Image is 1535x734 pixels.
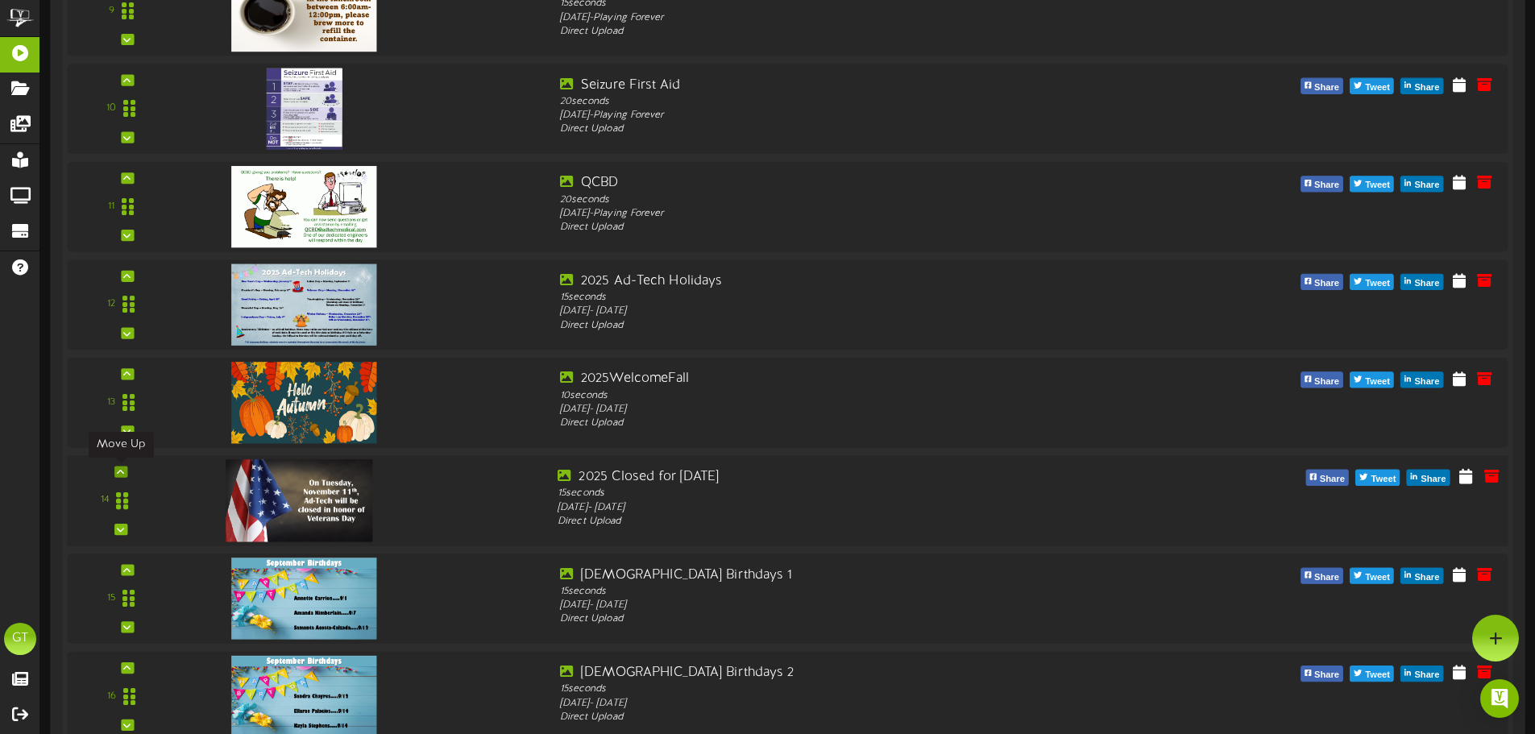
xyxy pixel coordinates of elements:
[1400,666,1443,682] button: Share
[1362,666,1393,684] span: Tweet
[1362,372,1393,390] span: Tweet
[558,500,1139,515] div: [DATE] - [DATE]
[558,467,1139,486] div: 2025 Closed for [DATE]
[560,76,1136,94] div: Seizure First Aid
[560,388,1136,402] div: 10 seconds
[560,664,1136,682] div: [DEMOGRAPHIC_DATA] Birthdays 2
[1417,471,1449,488] span: Share
[560,272,1136,291] div: 2025 Ad-Tech Holidays
[226,459,372,541] img: 1fd1a53e-3a4f-4aa3-b70c-2bbd191b4553.png
[1400,274,1443,290] button: Share
[560,305,1136,318] div: [DATE] - [DATE]
[1350,371,1394,388] button: Tweet
[1411,568,1442,586] span: Share
[1350,567,1394,583] button: Tweet
[560,291,1136,305] div: 15 seconds
[231,558,376,639] img: fb48f8a9-f31a-49a2-9fa1-ea6f22b23cf7.png
[560,417,1136,430] div: Direct Upload
[108,200,114,214] div: 11
[107,591,115,605] div: 15
[558,487,1139,501] div: 15 seconds
[560,711,1136,724] div: Direct Upload
[107,690,116,703] div: 16
[1311,666,1342,684] span: Share
[1362,79,1393,97] span: Tweet
[107,297,115,311] div: 12
[560,612,1136,626] div: Direct Upload
[1301,666,1343,682] button: Share
[1362,568,1393,586] span: Tweet
[1480,679,1519,718] div: Open Intercom Messenger
[560,566,1136,584] div: [DEMOGRAPHIC_DATA] Birthdays 1
[560,696,1136,710] div: [DATE] - [DATE]
[231,166,376,247] img: 33c5917b-1e52-4450-a489-272e9f9c854aemailqcbdadtechmedical.png
[1301,567,1343,583] button: Share
[1400,567,1443,583] button: Share
[560,206,1136,220] div: [DATE] - Playing Forever
[107,396,115,409] div: 13
[1362,275,1393,292] span: Tweet
[560,584,1136,598] div: 15 seconds
[1350,666,1394,682] button: Tweet
[560,403,1136,417] div: [DATE] - [DATE]
[1301,176,1343,192] button: Share
[106,102,116,115] div: 10
[109,4,114,18] div: 9
[560,122,1136,136] div: Direct Upload
[4,623,36,655] div: GT
[1362,176,1393,194] span: Tweet
[1311,176,1342,194] span: Share
[1400,78,1443,94] button: Share
[1301,274,1343,290] button: Share
[1411,666,1442,684] span: Share
[560,109,1136,122] div: [DATE] - Playing Forever
[560,10,1136,24] div: [DATE] - Playing Forever
[1301,78,1343,94] button: Share
[560,682,1136,696] div: 15 seconds
[560,95,1136,109] div: 20 seconds
[1350,78,1394,94] button: Tweet
[1411,372,1442,390] span: Share
[560,25,1136,39] div: Direct Upload
[1350,274,1394,290] button: Tweet
[1411,79,1442,97] span: Share
[1411,176,1442,194] span: Share
[560,221,1136,234] div: Direct Upload
[1305,470,1349,486] button: Share
[231,362,376,443] img: 6d32bcd3-5f64-4505-86fa-9278312e9800.png
[1311,275,1342,292] span: Share
[1367,471,1399,488] span: Tweet
[1355,470,1400,486] button: Tweet
[1311,372,1342,390] span: Share
[560,193,1136,206] div: 20 seconds
[1407,470,1450,486] button: Share
[558,515,1139,529] div: Direct Upload
[1311,79,1342,97] span: Share
[1311,568,1342,586] span: Share
[266,68,342,149] img: 97eaed05-2d6e-47c2-b5a5-3b9534f5fafc.png
[1301,371,1343,388] button: Share
[1400,176,1443,192] button: Share
[560,599,1136,612] div: [DATE] - [DATE]
[560,318,1136,332] div: Direct Upload
[1317,471,1348,488] span: Share
[560,370,1136,388] div: 2025WelcomeFall
[560,174,1136,193] div: QCBD
[1411,275,1442,292] span: Share
[1350,176,1394,192] button: Tweet
[231,263,376,345] img: a183e9ac-4e44-404c-9833-b0c7729a6c25.png
[1400,371,1443,388] button: Share
[101,493,109,508] div: 14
